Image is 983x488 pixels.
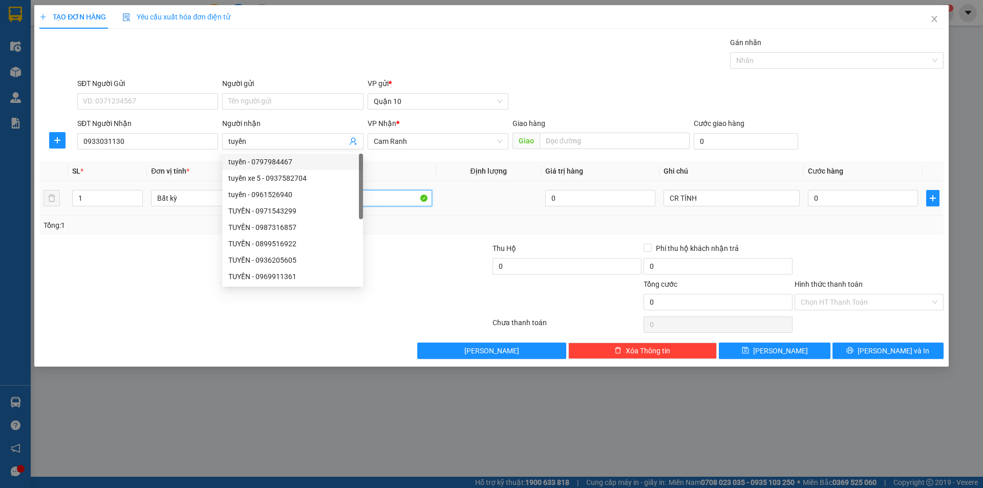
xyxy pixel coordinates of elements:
button: [PERSON_NAME] [417,343,566,359]
div: tuyền xe 5 - 0937582704 [222,170,363,186]
span: Cước hàng [808,167,843,175]
span: [PERSON_NAME] [753,345,808,356]
b: [DOMAIN_NAME] [86,39,141,47]
span: Giao hàng [512,119,545,128]
div: Tổng: 1 [44,220,379,231]
span: Giá trị hàng [545,167,583,175]
span: plus [50,136,65,144]
button: printer[PERSON_NAME] và In [832,343,944,359]
span: TẠO ĐƠN HÀNG [39,13,106,21]
div: Người gửi [222,78,363,89]
span: Phí thu hộ khách nhận trả [652,243,743,254]
input: VD: Bàn, Ghế [295,190,432,206]
span: plus [39,13,47,20]
div: SĐT Người Gửi [77,78,218,89]
div: Người nhận [222,118,363,129]
div: TUYỀN - 0899516922 [222,236,363,252]
div: tuyền - 0797984467 [222,154,363,170]
span: VP Nhận [368,119,396,128]
div: TUYỀN - 0987316857 [222,219,363,236]
label: Hình thức thanh toán [795,280,863,288]
div: SĐT Người Nhận [77,118,218,129]
div: TUYỀN - 0987316857 [228,222,357,233]
span: save [742,347,749,355]
img: logo.jpg [111,13,136,37]
label: Cước giao hàng [694,119,744,128]
button: save[PERSON_NAME] [719,343,830,359]
label: Gán nhãn [730,38,761,47]
span: delete [614,347,622,355]
span: Tổng cước [644,280,677,288]
span: SL [72,167,80,175]
b: Gửi khách hàng [63,15,101,63]
button: plus [926,190,939,206]
div: tuyền - 0961526940 [228,189,357,200]
span: Cam Ranh [374,134,502,149]
div: TUYỀN - 0969911361 [228,271,357,282]
span: Yêu cầu xuất hóa đơn điện tử [122,13,230,21]
li: (c) 2017 [86,49,141,61]
input: Cước giao hàng [694,133,798,150]
input: Ghi Chú [664,190,800,206]
div: Chưa thanh toán [491,317,643,335]
button: delete [44,190,60,206]
input: Dọc đường [540,133,690,149]
span: Định lượng [471,167,507,175]
span: Bất kỳ [157,190,281,206]
div: tuyền - 0797984467 [228,156,357,167]
span: Xóa Thông tin [626,345,670,356]
span: user-add [349,137,357,145]
img: icon [122,13,131,22]
div: TUYỀN - 0936205605 [222,252,363,268]
input: 0 [545,190,655,206]
div: TUYỀN - 0936205605 [228,254,357,266]
button: deleteXóa Thông tin [568,343,717,359]
span: [PERSON_NAME] [464,345,519,356]
span: Quận 10 [374,94,502,109]
div: TUYỀN - 0899516922 [228,238,357,249]
button: Close [920,5,949,34]
span: close [930,15,938,23]
span: Thu Hộ [493,244,516,252]
span: Giao [512,133,540,149]
div: tuyền xe 5 - 0937582704 [228,173,357,184]
div: TUYỀN - 0971543299 [228,205,357,217]
div: tuyền - 0961526940 [222,186,363,203]
div: TUYỀN - 0971543299 [222,203,363,219]
span: Đơn vị tính [151,167,189,175]
button: plus [49,132,66,148]
div: VP gửi [368,78,508,89]
span: [PERSON_NAME] và In [858,345,929,356]
b: Hòa [GEOGRAPHIC_DATA] [13,66,52,132]
div: TUYỀN - 0969911361 [222,268,363,285]
span: plus [927,194,939,202]
span: printer [846,347,853,355]
th: Ghi chú [659,161,804,181]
